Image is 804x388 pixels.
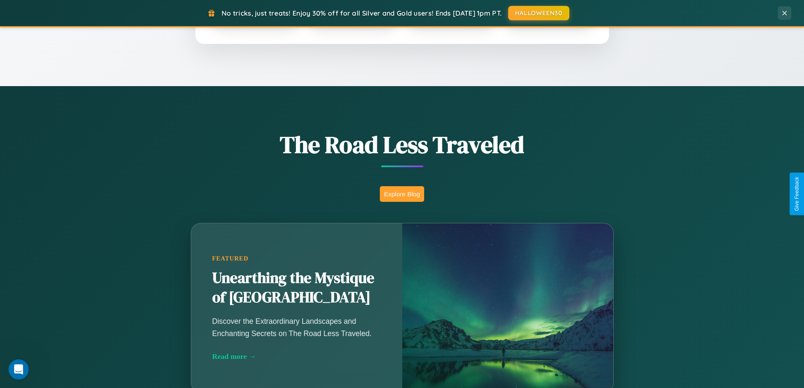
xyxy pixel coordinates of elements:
span: No tricks, just treats! Enjoy 30% off for all Silver and Gold users! Ends [DATE] 1pm PT. [222,9,502,17]
iframe: Intercom live chat [8,359,29,380]
button: Explore Blog [380,186,424,202]
div: Read more → [212,352,381,361]
h1: The Road Less Traveled [149,128,655,161]
p: Discover the Extraordinary Landscapes and Enchanting Secrets on The Road Less Traveled. [212,315,381,339]
div: Give Feedback [794,177,800,211]
div: Featured [212,255,381,262]
h2: Unearthing the Mystique of [GEOGRAPHIC_DATA] [212,269,381,307]
button: HALLOWEEN30 [508,6,569,20]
